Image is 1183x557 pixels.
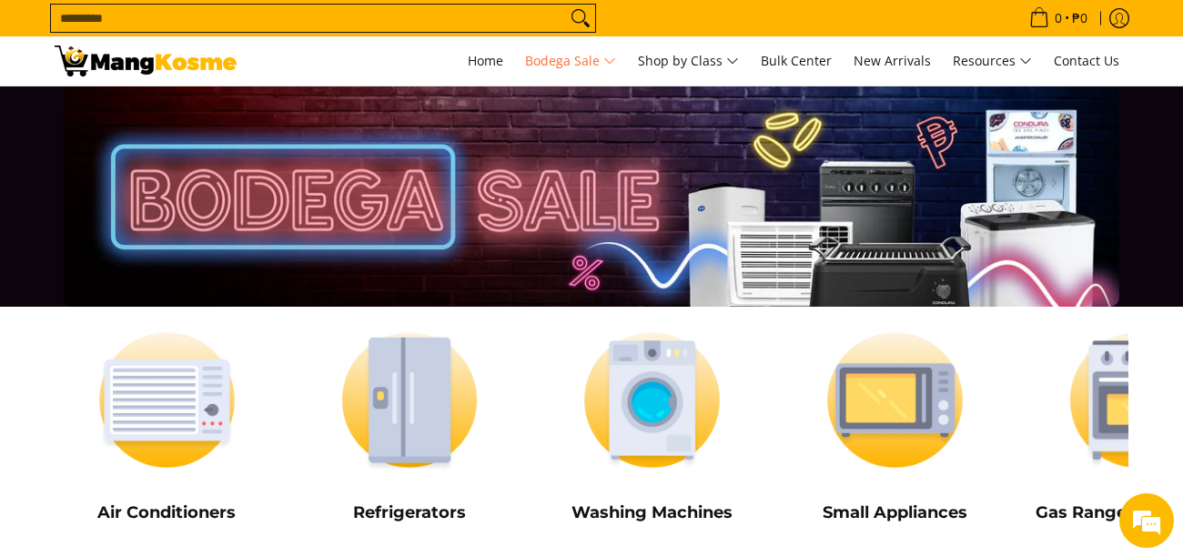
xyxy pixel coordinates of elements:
[255,36,1128,86] nav: Main Menu
[298,316,522,484] img: Refrigerators
[468,52,503,69] span: Home
[298,502,522,523] h5: Refrigerators
[516,36,625,86] a: Bodega Sale
[525,50,616,73] span: Bodega Sale
[459,36,512,86] a: Home
[1024,8,1093,28] span: •
[55,316,279,484] img: Air Conditioners
[566,5,595,32] button: Search
[55,316,279,536] a: Air Conditioners Air Conditioners
[1054,52,1119,69] span: Contact Us
[752,36,841,86] a: Bulk Center
[761,52,832,69] span: Bulk Center
[1069,12,1090,25] span: ₱0
[540,316,764,536] a: Washing Machines Washing Machines
[629,36,748,86] a: Shop by Class
[783,316,1007,536] a: Small Appliances Small Appliances
[944,36,1041,86] a: Resources
[854,52,931,69] span: New Arrivals
[783,502,1007,523] h5: Small Appliances
[540,502,764,523] h5: Washing Machines
[783,316,1007,484] img: Small Appliances
[638,50,739,73] span: Shop by Class
[844,36,940,86] a: New Arrivals
[1052,12,1065,25] span: 0
[55,502,279,523] h5: Air Conditioners
[540,316,764,484] img: Washing Machines
[55,46,237,76] img: Bodega Sale l Mang Kosme: Cost-Efficient &amp; Quality Home Appliances
[953,50,1032,73] span: Resources
[1045,36,1128,86] a: Contact Us
[298,316,522,536] a: Refrigerators Refrigerators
